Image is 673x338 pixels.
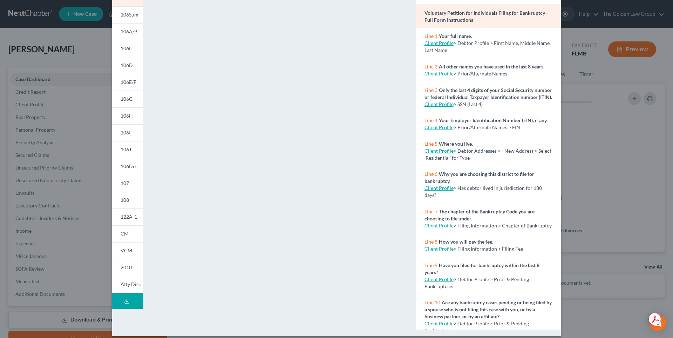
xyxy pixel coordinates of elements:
[121,96,132,102] span: 106G
[112,225,143,242] a: CM
[121,163,138,169] span: 106Dec
[424,299,552,319] strong: Are any bankruptcy cases pending or being filed by a spouse who is not filing this case with you,...
[121,197,129,203] span: 108
[121,146,131,152] span: 106J
[454,124,520,130] span: > Prior/Alternate Names > EIN
[112,141,143,158] a: 106J
[424,171,439,177] span: Line 6:
[439,117,548,123] strong: Your Employer Identification Number (EIN), if any.
[424,87,552,100] strong: Only the last 4 digits of your Social Security number or federal Individual Taxpayer Identificati...
[454,246,523,252] span: > Filing Information > Filing Fee
[112,175,143,192] a: 107
[424,141,439,147] span: Line 5:
[424,208,535,221] strong: The chapter of the Bankruptcy Code you are choosing to file under.
[121,264,132,270] span: 2010
[424,117,439,123] span: Line 4:
[112,192,143,208] a: 108
[112,276,143,293] a: Atty Disc
[121,247,132,253] span: VCM
[424,276,529,289] span: > Debtor Profile > Prior & Pending Bankruptcies
[112,57,143,74] a: 106D
[424,87,439,93] span: Line 3:
[424,148,551,161] span: > Debtor Addresses > +New Address > Select 'Residential' for Type
[121,231,129,237] span: CM
[112,40,143,57] a: 106C
[424,276,454,282] a: Client Profile
[121,130,130,135] span: 106I
[424,208,439,214] span: Line 7:
[121,28,137,34] span: 106A/B
[454,223,552,228] span: > Filing Information > Chapter of Bankruptcy
[112,259,143,276] a: 2010
[424,40,454,46] a: Client Profile
[424,40,551,53] span: > Debtor Profile > First Name, Middle Name, Last Name
[121,113,133,119] span: 106H
[424,239,439,245] span: Line 8:
[424,185,542,198] span: > Has debtor lived in jurisdiction for 180 days?
[121,79,136,85] span: 106E/F
[424,101,454,107] a: Client Profile
[424,223,454,228] a: Client Profile
[424,262,539,275] strong: Have you filed for bankruptcy within the last 8 years?
[121,180,129,186] span: 107
[121,281,141,287] span: Atty Disc
[112,91,143,107] a: 106G
[424,246,454,252] a: Client Profile
[424,64,439,69] span: Line 2:
[424,185,454,191] a: Client Profile
[424,10,548,23] strong: Voluntary Petition for Individuals Filing for Bankruptcy - Full Form Instructions
[424,320,529,333] span: > Debtor Profile > Prior & Pending Bankruptcies
[424,262,439,268] span: Line 9:
[424,148,454,154] a: Client Profile
[439,239,493,245] strong: How you will pay the fee.
[424,71,454,77] a: Client Profile
[112,23,143,40] a: 106A/B
[112,158,143,175] a: 106Dec
[112,74,143,91] a: 106E/F
[112,124,143,141] a: 106I
[112,6,143,23] a: 106Sum
[121,62,133,68] span: 106D
[424,171,534,184] strong: Why you are choosing this district to file for bankruptcy.
[454,71,507,77] span: > Prior/Alternate Names
[424,33,439,39] span: Line 1:
[439,141,473,147] strong: Where you live.
[439,64,544,69] strong: All other names you have used in the last 8 years.
[112,242,143,259] a: VCM
[112,107,143,124] a: 106H
[121,214,137,220] span: 122A-1
[121,45,132,51] span: 106C
[112,208,143,225] a: 122A-1
[424,299,442,305] span: Line 10:
[424,320,454,326] a: Client Profile
[454,101,483,107] span: > SSN (Last 4)
[424,124,454,130] a: Client Profile
[439,33,472,39] strong: Your full name.
[121,12,138,18] span: 106Sum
